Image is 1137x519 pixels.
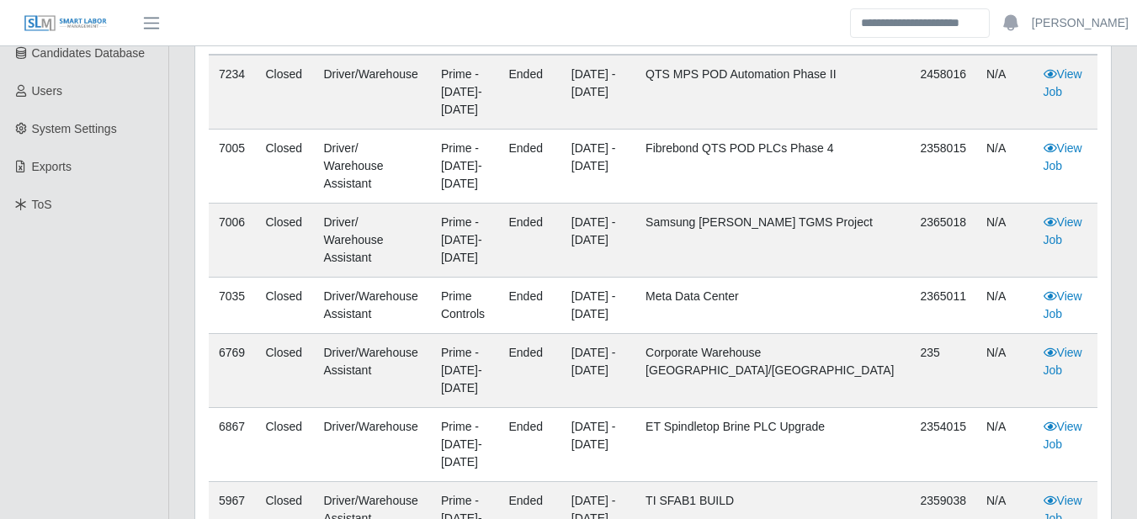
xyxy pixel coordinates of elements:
td: 2365018 [910,204,976,278]
a: View Job [1044,346,1082,377]
td: [DATE] - [DATE] [561,130,635,204]
td: ET Spindletop Brine PLC Upgrade [635,408,910,482]
a: [PERSON_NAME] [1032,14,1129,32]
td: 7234 [209,55,256,130]
td: 2358015 [910,130,976,204]
td: Prime - [DATE]-[DATE] [431,55,499,130]
td: Prime - [DATE]-[DATE] [431,334,499,408]
td: Closed [256,204,314,278]
td: 2365011 [910,278,976,334]
td: 6769 [209,334,256,408]
a: View Job [1044,215,1082,246]
td: 2458016 [910,55,976,130]
td: Driver/Warehouse [313,55,430,130]
td: Driver/Warehouse [313,408,430,482]
a: View Job [1044,289,1082,320]
td: [DATE] - [DATE] [561,334,635,408]
a: View Job [1044,420,1082,451]
td: 235 [910,334,976,408]
td: 6867 [209,408,256,482]
td: Prime - [DATE]-[DATE] [431,130,499,204]
td: Driver/Warehouse Assistant [313,278,430,334]
td: Corporate Warehouse [GEOGRAPHIC_DATA]/[GEOGRAPHIC_DATA] [635,334,910,408]
a: View Job [1044,67,1082,98]
td: Prime - [DATE]-[DATE] [431,204,499,278]
span: Candidates Database [32,46,146,60]
td: Samsung [PERSON_NAME] TGMS Project [635,204,910,278]
td: N/A [976,204,1033,278]
a: View Job [1044,141,1082,172]
td: N/A [976,408,1033,482]
span: ToS [32,198,52,211]
td: Closed [256,130,314,204]
td: Prime Controls [431,278,499,334]
td: Closed [256,408,314,482]
td: N/A [976,55,1033,130]
td: ended [499,130,561,204]
td: ended [499,334,561,408]
td: [DATE] - [DATE] [561,55,635,130]
td: N/A [976,278,1033,334]
td: 7005 [209,130,256,204]
td: Fibrebond QTS POD PLCs Phase 4 [635,130,910,204]
td: 2354015 [910,408,976,482]
span: Exports [32,160,72,173]
td: [DATE] - [DATE] [561,408,635,482]
td: ended [499,204,561,278]
td: Closed [256,334,314,408]
td: ended [499,55,561,130]
td: ended [499,408,561,482]
input: Search [850,8,990,38]
td: Driver/ Warehouse Assistant [313,130,430,204]
td: [DATE] - [DATE] [561,278,635,334]
td: Closed [256,55,314,130]
td: Meta Data Center [635,278,910,334]
img: SLM Logo [24,14,108,33]
td: Driver/Warehouse Assistant [313,334,430,408]
td: Prime - [DATE]-[DATE] [431,408,499,482]
td: Driver/ Warehouse Assistant [313,204,430,278]
td: QTS MPS POD Automation Phase II [635,55,910,130]
td: ended [499,278,561,334]
td: [DATE] - [DATE] [561,204,635,278]
td: Closed [256,278,314,334]
td: N/A [976,334,1033,408]
span: Users [32,84,63,98]
span: System Settings [32,122,117,135]
td: 7006 [209,204,256,278]
td: N/A [976,130,1033,204]
td: 7035 [209,278,256,334]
